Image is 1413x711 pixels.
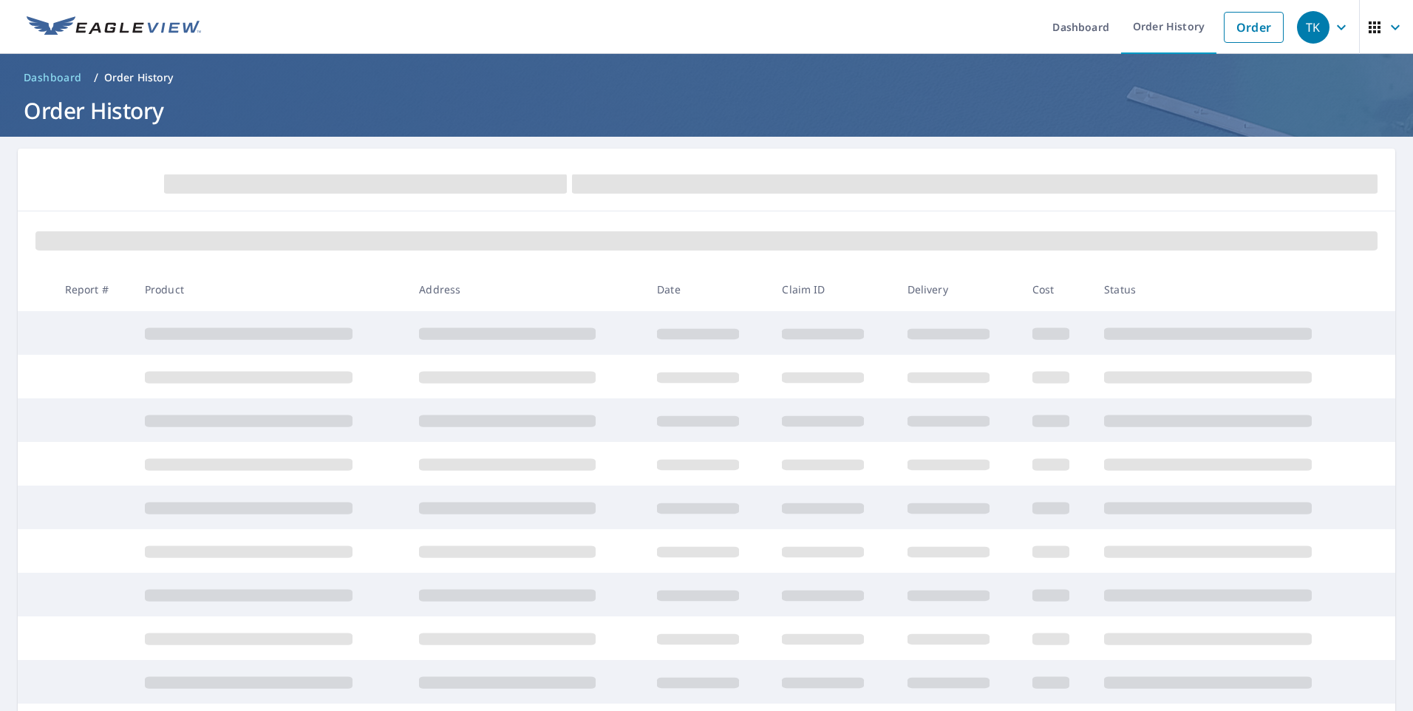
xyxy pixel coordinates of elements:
[18,95,1395,126] h1: Order History
[18,66,1395,89] nav: breadcrumb
[53,268,133,311] th: Report #
[1092,268,1367,311] th: Status
[18,66,88,89] a: Dashboard
[24,70,82,85] span: Dashboard
[27,16,201,38] img: EV Logo
[1224,12,1284,43] a: Order
[407,268,645,311] th: Address
[94,69,98,86] li: /
[1297,11,1329,44] div: TK
[133,268,408,311] th: Product
[1021,268,1092,311] th: Cost
[896,268,1021,311] th: Delivery
[770,268,895,311] th: Claim ID
[104,70,174,85] p: Order History
[645,268,770,311] th: Date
